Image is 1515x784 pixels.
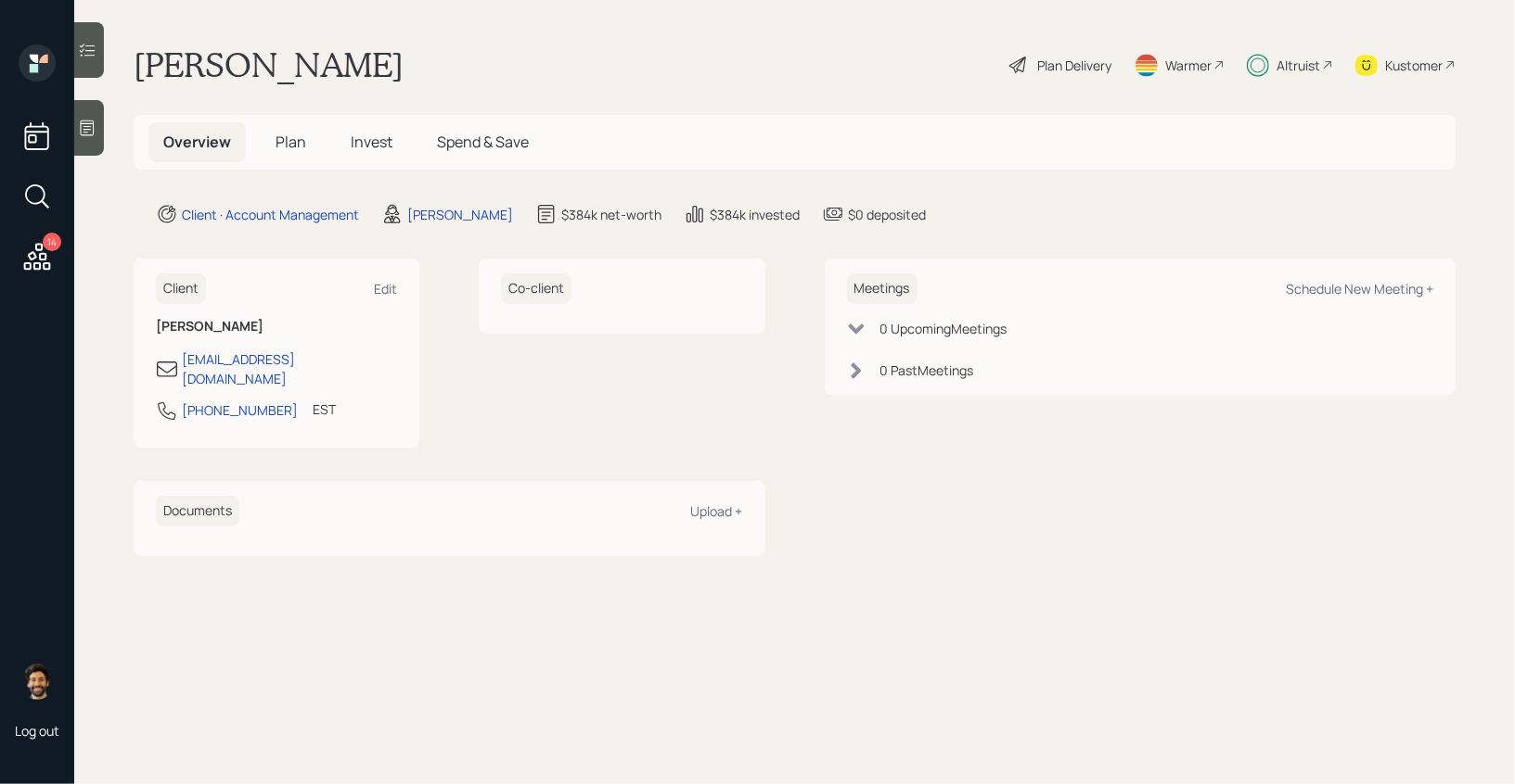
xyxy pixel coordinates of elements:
[163,132,231,152] span: Overview
[437,132,529,152] span: Spend & Save
[351,132,392,152] span: Invest
[561,205,661,224] div: $384k net-worth
[847,273,918,304] h6: Meetings
[156,496,239,526] h6: Documents
[1385,56,1443,75] div: Kustomer
[880,319,1008,338] div: 0 Upcoming Meeting s
[691,502,743,520] div: Upload +
[276,132,306,152] span: Plan
[1286,280,1433,297] div: Schedule New Meeting +
[156,273,206,304] h6: Client
[710,205,800,224] div: $384k invested
[374,280,397,297] div: Edit
[1037,56,1111,75] div: Plan Delivery
[19,663,56,700] img: eric-schwartz-headshot.png
[182,349,397,388] div: [EMAIL_ADDRESS][DOMAIN_NAME]
[182,205,359,224] div: Client · Account Management
[134,44,404,85] h1: [PERSON_NAME]
[1165,56,1212,75] div: Warmer
[880,360,974,380] div: 0 Past Meeting s
[1277,56,1320,75] div: Altruist
[182,400,298,420] div: [PHONE_NUMBER]
[15,722,59,740] div: Log out
[407,205,513,224] div: [PERSON_NAME]
[43,233,61,251] div: 14
[156,319,397,335] h6: [PERSON_NAME]
[313,399,336,419] div: EST
[501,273,571,304] h6: Co-client
[848,205,926,224] div: $0 deposited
